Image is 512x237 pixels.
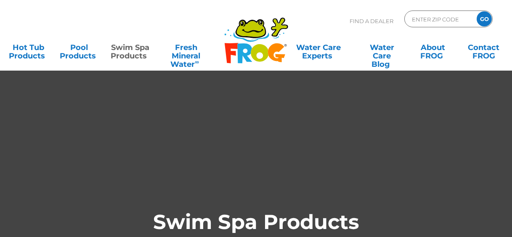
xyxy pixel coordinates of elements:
input: Zip Code Form [411,13,468,25]
a: Water CareBlog [362,39,402,56]
input: GO [477,11,492,26]
a: PoolProducts [59,39,99,56]
a: Water CareExperts [287,39,351,56]
a: Swim SpaProducts [110,39,150,56]
a: Fresh MineralWater∞ [161,39,211,56]
a: AboutFROG [413,39,453,56]
sup: ∞ [195,58,199,65]
p: Find A Dealer [350,11,393,32]
a: Hot TubProducts [8,39,48,56]
a: ContactFROG [464,39,504,56]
